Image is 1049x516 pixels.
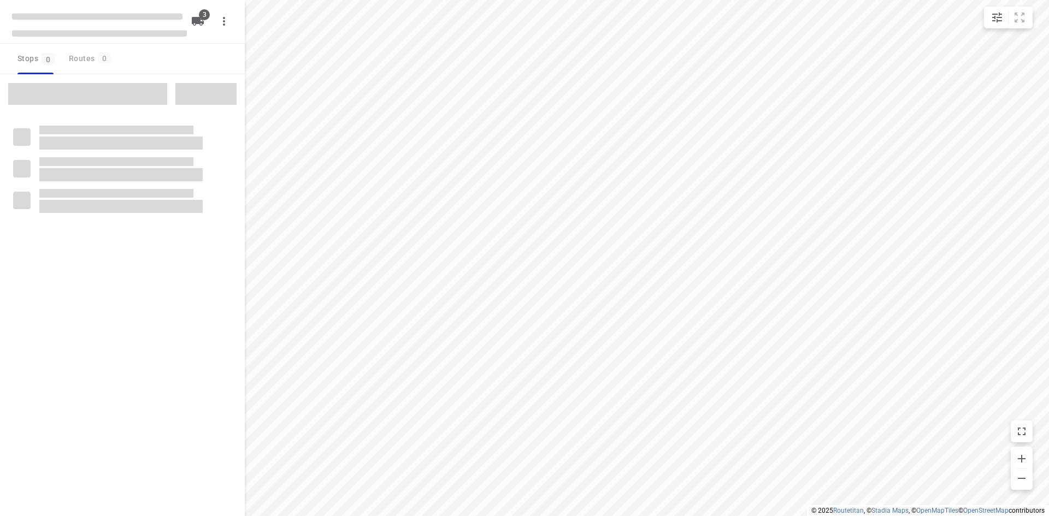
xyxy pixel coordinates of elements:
[916,507,958,514] a: OpenMapTiles
[986,7,1008,28] button: Map settings
[984,7,1033,28] div: small contained button group
[963,507,1009,514] a: OpenStreetMap
[833,507,864,514] a: Routetitan
[811,507,1045,514] li: © 2025 , © , © © contributors
[871,507,909,514] a: Stadia Maps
